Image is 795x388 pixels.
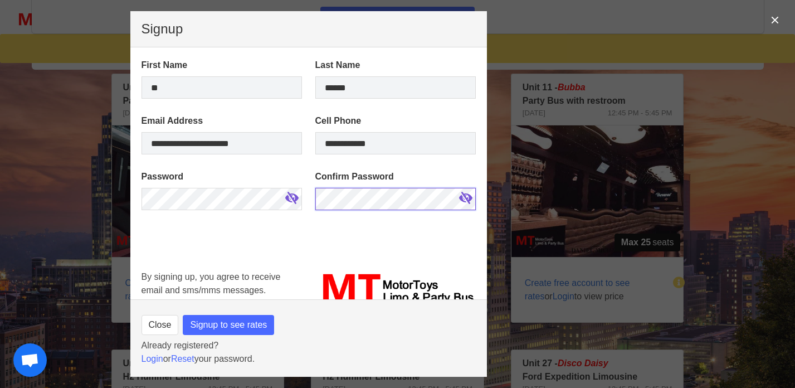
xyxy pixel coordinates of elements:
img: MT_logo_name.png [315,270,476,307]
label: First Name [142,59,302,72]
p: Signup [142,22,476,36]
a: Login [142,354,163,363]
label: Password [142,170,302,183]
button: Close [142,315,179,335]
p: Already registered? [142,339,476,352]
label: Confirm Password [315,170,476,183]
p: or your password. [142,352,476,366]
span: Signup to see rates [190,318,267,332]
label: Last Name [315,59,476,72]
label: Email Address [142,114,302,128]
a: Reset [171,354,194,363]
div: By signing up, you agree to receive email and sms/mms messages. [135,264,309,314]
iframe: reCAPTCHA [142,226,311,309]
button: Signup to see rates [183,315,274,335]
div: Open chat [13,343,47,377]
label: Cell Phone [315,114,476,128]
